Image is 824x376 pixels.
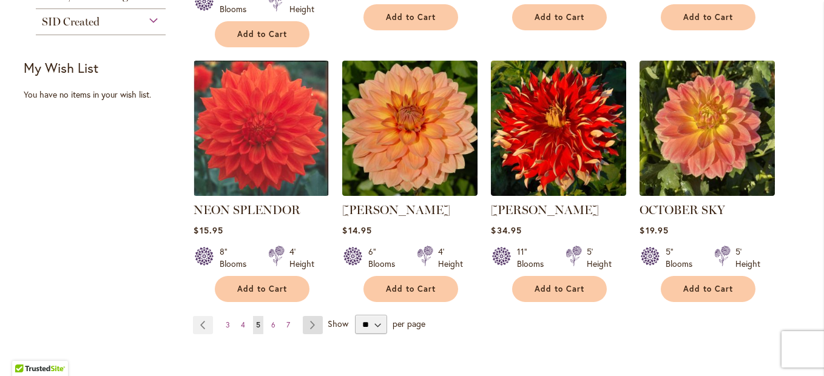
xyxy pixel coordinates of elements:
[42,15,100,29] span: SID Created
[491,187,626,198] a: Nick Sr
[342,224,371,236] span: $14.95
[517,246,551,270] div: 11" Blooms
[512,276,607,302] button: Add to Cart
[237,29,287,39] span: Add to Cart
[640,187,775,198] a: October Sky
[223,316,233,334] a: 3
[237,284,287,294] span: Add to Cart
[342,203,450,217] a: [PERSON_NAME]
[587,246,612,270] div: 5' Height
[24,89,186,101] div: You have no items in your wish list.
[512,4,607,30] button: Add to Cart
[194,224,223,236] span: $15.95
[640,224,668,236] span: $19.95
[683,12,733,22] span: Add to Cart
[393,318,425,329] span: per page
[363,4,458,30] button: Add to Cart
[342,61,478,196] img: Nicholas
[735,246,760,270] div: 5' Height
[683,284,733,294] span: Add to Cart
[194,203,300,217] a: NEON SPLENDOR
[286,320,290,329] span: 7
[194,187,329,198] a: Neon Splendor
[640,203,725,217] a: OCTOBER SKY
[386,284,436,294] span: Add to Cart
[215,276,309,302] button: Add to Cart
[226,320,230,329] span: 3
[535,284,584,294] span: Add to Cart
[9,333,43,367] iframe: Launch Accessibility Center
[491,61,626,196] img: Nick Sr
[368,246,402,270] div: 6" Blooms
[220,246,254,270] div: 8" Blooms
[491,224,521,236] span: $34.95
[328,318,348,329] span: Show
[283,316,293,334] a: 7
[535,12,584,22] span: Add to Cart
[289,246,314,270] div: 4' Height
[268,316,279,334] a: 6
[215,21,309,47] button: Add to Cart
[438,246,463,270] div: 4' Height
[194,61,329,196] img: Neon Splendor
[241,320,245,329] span: 4
[238,316,248,334] a: 4
[491,203,599,217] a: [PERSON_NAME]
[386,12,436,22] span: Add to Cart
[363,276,458,302] button: Add to Cart
[256,320,260,329] span: 5
[661,4,755,30] button: Add to Cart
[640,61,775,196] img: October Sky
[271,320,275,329] span: 6
[666,246,700,270] div: 5" Blooms
[24,59,98,76] strong: My Wish List
[661,276,755,302] button: Add to Cart
[342,187,478,198] a: Nicholas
